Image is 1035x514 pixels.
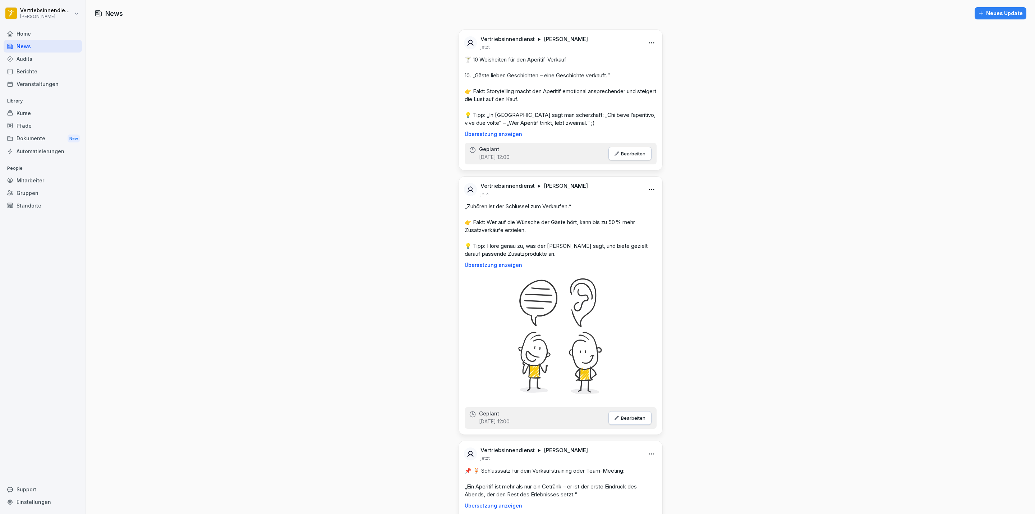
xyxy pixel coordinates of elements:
p: [PERSON_NAME] [20,14,73,19]
a: Kurse [4,107,82,119]
p: Bearbeiten [621,415,645,421]
p: Geplant [479,411,499,417]
a: Veranstaltungen [4,78,82,90]
button: Bearbeiten [608,147,652,160]
p: [PERSON_NAME] [544,182,588,190]
div: Neues Update [978,9,1023,17]
a: Berichte [4,65,82,78]
h1: News [105,9,123,18]
a: Audits [4,53,82,65]
div: Dokumente [4,132,82,145]
a: News [4,40,82,53]
p: Library [4,95,82,107]
p: Übersetzung anzeigen [465,262,657,268]
a: Mitarbeiter [4,174,82,187]
button: Neues Update [975,7,1026,19]
p: [PERSON_NAME] [544,447,588,454]
p: Vertriebsinnendienst [480,36,535,43]
p: Übersetzung anzeigen [465,503,657,509]
div: New [68,135,80,143]
a: Einstellungen [4,496,82,508]
p: [PERSON_NAME] [544,36,588,43]
a: Pfade [4,119,82,132]
p: People [4,163,82,174]
p: Vertriebsinnendienst [480,447,535,454]
p: Übersetzung anzeigen [465,131,657,137]
a: Automatisierungen [4,145,82,158]
p: jetzt [480,44,490,50]
a: Standorte [4,199,82,212]
p: Bearbeiten [621,151,645,156]
button: Bearbeiten [608,411,652,425]
p: Geplant [479,146,499,152]
p: Vertriebsinnendienst [480,182,535,190]
p: jetzt [480,191,490,197]
p: 📌 🍹 Schlusssatz für dein Verkaufstraining oder Team-Meeting: „Ein Aperitif ist mehr als nur ein G... [465,467,657,499]
a: Home [4,27,82,40]
p: „Zuhören ist der Schlüssel zum Verkaufen.“ 👉 Fakt: Wer auf die Wünsche der Gäste hört, kann bis z... [465,203,657,258]
p: Vertriebsinnendienst [20,8,73,14]
p: [DATE] 12:00 [479,418,510,425]
a: DokumenteNew [4,132,82,145]
p: jetzt [480,455,490,461]
div: Support [4,483,82,496]
p: 🍸 10 Weisheiten für den Aperitif-Verkauf 10. „Gäste lieben Geschichten – eine Geschichte verkauft... [465,56,657,127]
img: z2plianbbix2m69o09dyntis.png [465,274,656,401]
a: Gruppen [4,187,82,199]
p: [DATE] 12:00 [479,154,510,161]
